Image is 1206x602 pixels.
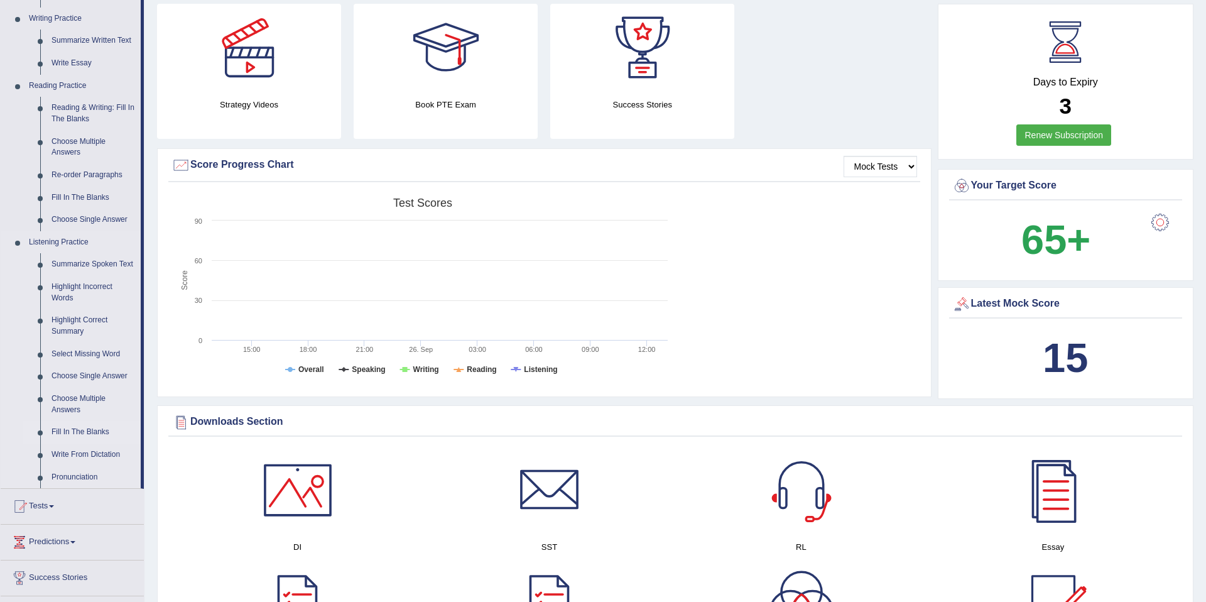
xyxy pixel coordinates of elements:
text: 30 [195,297,202,304]
a: Write Essay [46,52,141,75]
text: 03:00 [469,346,486,353]
a: Predictions [1,525,144,556]
a: Reading Practice [23,75,141,97]
text: 90 [195,217,202,225]
b: 65+ [1021,217,1090,263]
h4: Success Stories [550,98,734,111]
tspan: Score [180,270,189,290]
tspan: 26. Sep [409,346,433,353]
a: Select Missing Word [46,343,141,366]
text: 21:00 [356,346,374,353]
a: Writing Practice [23,8,141,30]
a: Tests [1,489,144,520]
b: 3 [1060,94,1072,118]
b: 15 [1043,335,1088,381]
h4: DI [178,540,417,554]
a: Pronunciation [46,466,141,489]
h4: Days to Expiry [952,77,1180,88]
div: Your Target Score [952,177,1180,195]
text: 06:00 [525,346,543,353]
h4: Book PTE Exam [354,98,538,111]
text: 60 [195,257,202,265]
div: Score Progress Chart [171,156,917,175]
a: Renew Subscription [1016,124,1111,146]
text: 18:00 [300,346,317,353]
a: Choose Single Answer [46,365,141,388]
tspan: Reading [467,365,496,374]
h4: RL [682,540,921,554]
text: 15:00 [243,346,261,353]
a: Highlight Correct Summary [46,309,141,342]
a: Choose Multiple Answers [46,388,141,421]
a: Fill In The Blanks [46,187,141,209]
h4: SST [430,540,669,554]
a: Listening Practice [23,231,141,254]
a: Choose Single Answer [46,209,141,231]
a: Highlight Incorrect Words [46,276,141,309]
a: Re-order Paragraphs [46,164,141,187]
text: 12:00 [638,346,656,353]
text: 0 [198,337,202,344]
a: Choose Multiple Answers [46,131,141,164]
div: Latest Mock Score [952,295,1180,314]
tspan: Speaking [352,365,385,374]
tspan: Overall [298,365,324,374]
a: Summarize Written Text [46,30,141,52]
div: Downloads Section [171,413,1179,432]
a: Success Stories [1,561,144,592]
tspan: Listening [524,365,557,374]
tspan: Writing [413,365,439,374]
a: Summarize Spoken Text [46,253,141,276]
h4: Strategy Videos [157,98,341,111]
tspan: Test scores [393,197,452,209]
h4: Essay [933,540,1173,554]
a: Reading & Writing: Fill In The Blanks [46,97,141,130]
a: Fill In The Blanks [46,421,141,444]
text: 09:00 [582,346,599,353]
a: Write From Dictation [46,444,141,466]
